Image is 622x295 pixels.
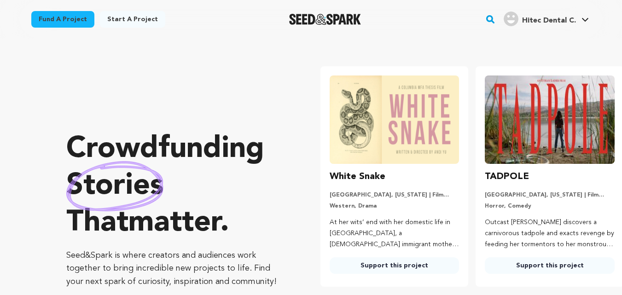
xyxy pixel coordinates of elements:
a: Start a project [100,11,165,28]
img: White Snake image [330,75,459,164]
h3: White Snake [330,169,385,184]
p: Western, Drama [330,202,459,210]
h3: TADPOLE [485,169,529,184]
p: Seed&Spark is where creators and audiences work together to bring incredible new projects to life... [66,249,284,289]
a: Support this project [330,257,459,274]
a: Fund a project [31,11,94,28]
a: Support this project [485,257,615,274]
img: hand sketched image [66,161,163,211]
span: Hitec Dental C.'s Profile [502,10,591,29]
img: TADPOLE image [485,75,615,164]
span: matter [128,208,220,238]
p: Crowdfunding that . [66,131,284,242]
div: Hitec Dental C.'s Profile [504,12,576,26]
p: [GEOGRAPHIC_DATA], [US_STATE] | Film Short [330,191,459,199]
a: Hitec Dental C.'s Profile [502,10,591,26]
p: Outcast [PERSON_NAME] discovers a carnivorous tadpole and exacts revenge by feeding her tormentor... [485,217,615,250]
p: [GEOGRAPHIC_DATA], [US_STATE] | Film Short [485,191,615,199]
p: Horror, Comedy [485,202,615,210]
img: Seed&Spark Logo Dark Mode [289,14,361,25]
a: Seed&Spark Homepage [289,14,361,25]
span: Hitec Dental C. [522,17,576,24]
img: user.png [504,12,518,26]
p: At her wits’ end with her domestic life in [GEOGRAPHIC_DATA], a [DEMOGRAPHIC_DATA] immigrant moth... [330,217,459,250]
